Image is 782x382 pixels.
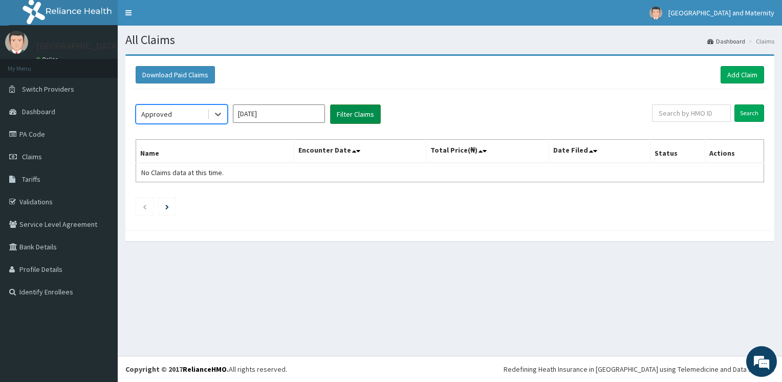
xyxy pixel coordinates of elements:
[22,107,55,116] span: Dashboard
[125,365,229,374] strong: Copyright © 2017 .
[136,66,215,83] button: Download Paid Claims
[141,109,172,119] div: Approved
[705,140,764,163] th: Actions
[330,104,381,124] button: Filter Claims
[668,8,774,17] span: [GEOGRAPHIC_DATA] and Maternity
[141,168,224,177] span: No Claims data at this time.
[118,356,782,382] footer: All rights reserved.
[649,7,662,19] img: User Image
[53,57,172,71] div: Chat with us now
[746,37,774,46] li: Claims
[59,121,141,225] span: We're online!
[36,56,60,63] a: Online
[504,364,774,374] div: Redefining Heath Insurance in [GEOGRAPHIC_DATA] using Telemedicine and Data Science!
[22,175,40,184] span: Tariffs
[707,37,745,46] a: Dashboard
[125,33,774,47] h1: All Claims
[165,202,169,211] a: Next page
[549,140,650,163] th: Date Filed
[294,140,426,163] th: Encounter Date
[650,140,705,163] th: Status
[5,31,28,54] img: User Image
[183,365,227,374] a: RelianceHMO
[22,152,42,161] span: Claims
[136,140,294,163] th: Name
[142,202,147,211] a: Previous page
[734,104,764,122] input: Search
[36,41,178,51] p: [GEOGRAPHIC_DATA] and Maternity
[19,51,41,77] img: d_794563401_company_1708531726252_794563401
[5,265,195,301] textarea: Type your message and hit 'Enter'
[168,5,192,30] div: Minimize live chat window
[22,84,74,94] span: Switch Providers
[721,66,764,83] a: Add Claim
[426,140,549,163] th: Total Price(₦)
[652,104,731,122] input: Search by HMO ID
[233,104,325,123] input: Select Month and Year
